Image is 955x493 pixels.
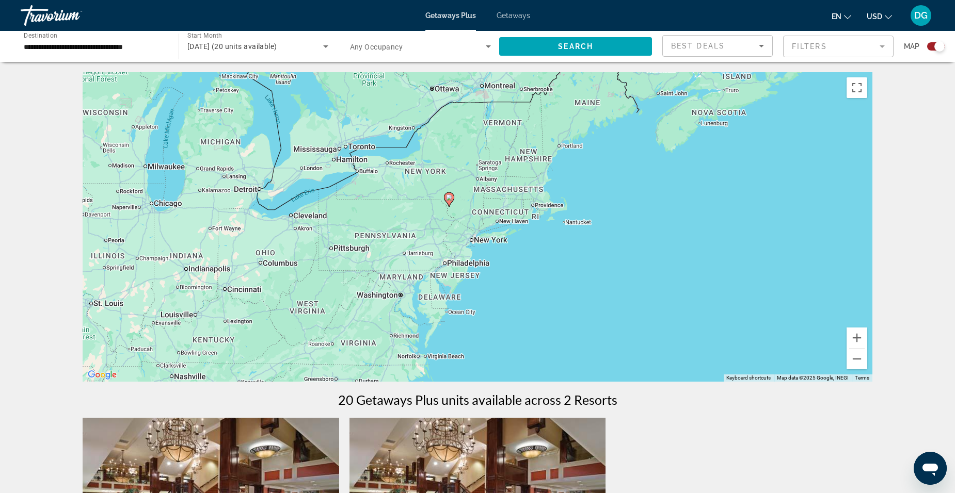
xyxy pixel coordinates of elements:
[187,42,277,51] span: [DATE] (20 units available)
[497,11,530,20] a: Getaways
[855,375,869,381] a: Terms (opens in new tab)
[847,349,867,369] button: Zoom out
[832,12,841,21] span: en
[867,12,882,21] span: USD
[85,368,119,382] a: Open this area in Google Maps (opens a new window)
[847,327,867,348] button: Zoom in
[914,10,928,21] span: DG
[24,31,57,39] span: Destination
[867,9,892,24] button: Change currency
[425,11,476,20] a: Getaways Plus
[726,374,771,382] button: Keyboard shortcuts
[350,43,403,51] span: Any Occupancy
[783,35,894,58] button: Filter
[85,368,119,382] img: Google
[187,32,222,39] span: Start Month
[671,42,725,50] span: Best Deals
[499,37,652,56] button: Search
[777,375,849,381] span: Map data ©2025 Google, INEGI
[671,40,764,52] mat-select: Sort by
[904,39,919,54] span: Map
[908,5,934,26] button: User Menu
[914,452,947,485] iframe: Button to launch messaging window
[832,9,851,24] button: Change language
[847,77,867,98] button: Toggle fullscreen view
[338,392,617,407] h1: 20 Getaways Plus units available across 2 Resorts
[21,2,124,29] a: Travorium
[558,42,593,51] span: Search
